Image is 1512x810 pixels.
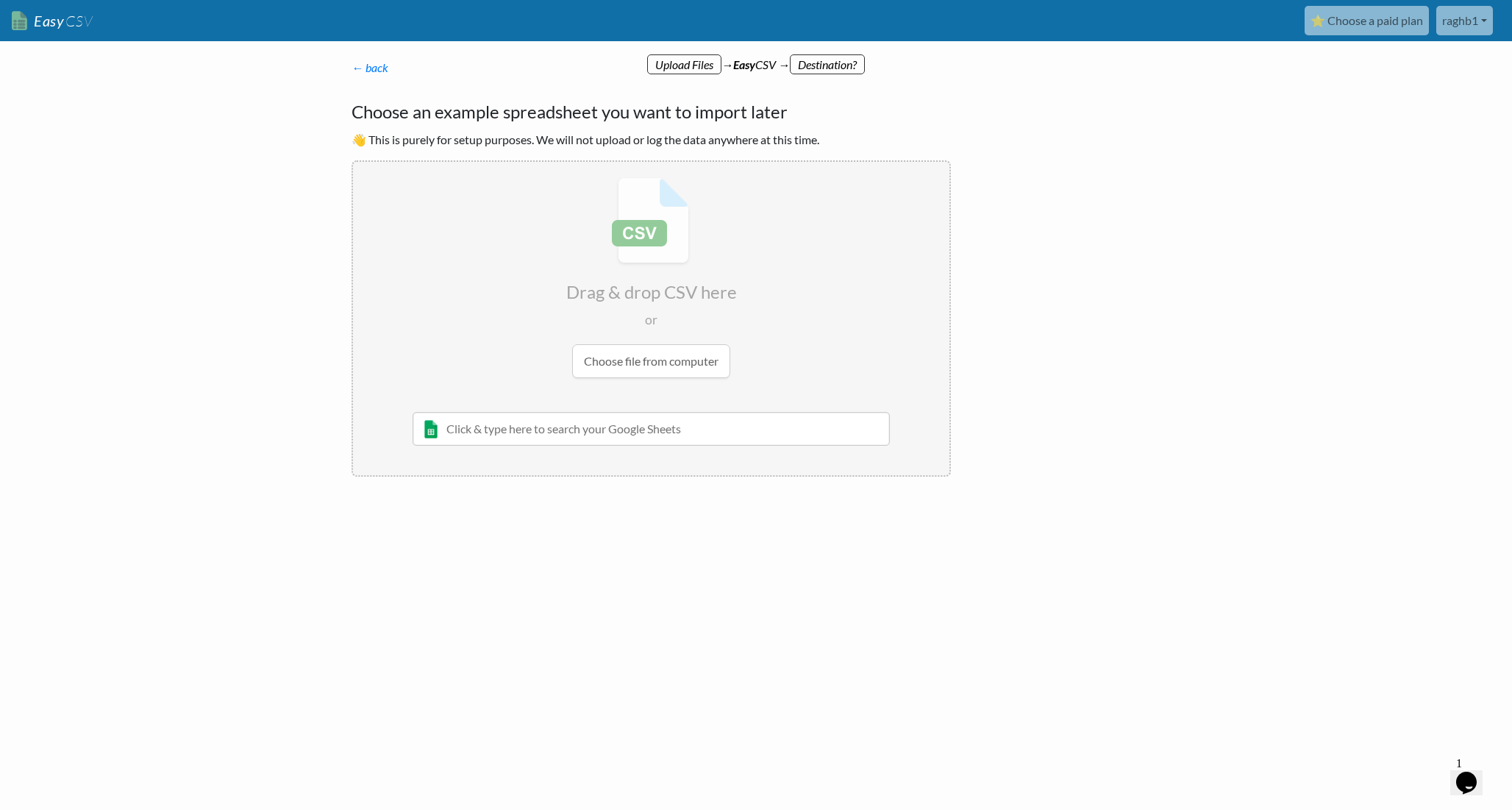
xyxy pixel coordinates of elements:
[12,6,93,36] a: EasyCSV
[352,131,951,149] p: 👋 This is purely for setup purposes. We will not upload or log the data anywhere at this time.
[1305,6,1429,35] a: ⭐ Choose a paid plan
[1450,751,1497,795] iframe: chat widget
[337,41,1175,74] div: → CSV →
[64,12,93,30] span: CSV
[1436,6,1493,35] a: raghb1
[352,60,388,74] a: ← back
[413,412,890,446] input: Click & type here to search your Google Sheets
[352,99,951,125] h4: Choose an example spreadsheet you want to import later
